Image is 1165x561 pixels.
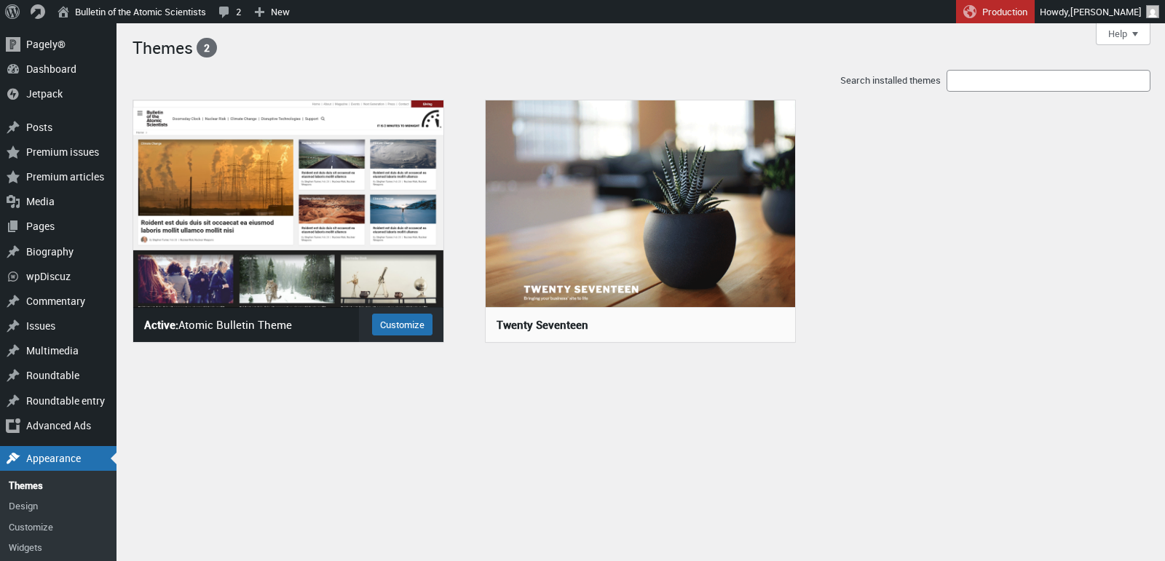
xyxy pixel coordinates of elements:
a: Customize Atomic Bulletin Theme [372,314,433,335]
h2: Atomic Bulletin Theme [133,307,443,342]
button: Help [1096,23,1150,45]
span: Active: [144,317,178,332]
h1: Themes [133,31,232,62]
h2: Twenty Seventeen [486,307,796,342]
label: Search installed themes [840,73,941,88]
span: [PERSON_NAME] [1070,5,1142,18]
span: 2 [197,38,217,57]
